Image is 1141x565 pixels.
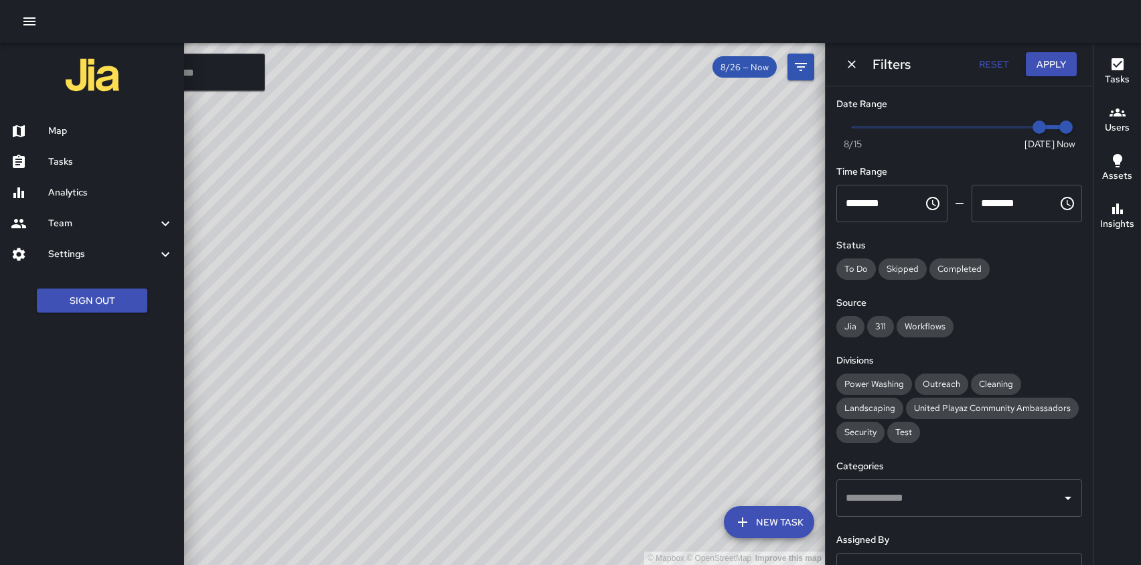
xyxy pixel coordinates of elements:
[867,321,894,332] span: 311
[929,263,990,274] span: Completed
[37,289,147,313] button: Sign Out
[1026,52,1077,77] button: Apply
[724,506,814,538] button: New Task
[48,124,173,139] h6: Map
[1054,190,1081,217] button: Choose time, selected time is 11:59 PM
[1057,137,1075,151] span: Now
[897,321,954,332] span: Workflows
[879,263,927,274] span: Skipped
[1105,72,1130,87] h6: Tasks
[1059,489,1077,507] button: Open
[48,247,157,262] h6: Settings
[872,54,911,75] h6: Filters
[836,165,1082,179] h6: Time Range
[972,52,1015,77] button: Reset
[1024,137,1055,151] span: [DATE]
[915,378,968,390] span: Outreach
[971,378,1021,390] span: Cleaning
[887,426,920,438] span: Test
[836,402,903,414] span: Landscaping
[66,48,119,102] img: jia-logo
[48,155,173,169] h6: Tasks
[836,353,1082,368] h6: Divisions
[1105,120,1130,135] h6: Users
[836,378,912,390] span: Power Washing
[919,190,946,217] button: Choose time, selected time is 12:00 AM
[842,54,862,74] button: Dismiss
[844,137,862,151] span: 8/15
[836,263,876,274] span: To Do
[1102,169,1132,183] h6: Assets
[836,459,1082,474] h6: Categories
[836,321,864,332] span: Jia
[48,216,157,231] h6: Team
[836,97,1082,112] h6: Date Range
[906,402,1079,414] span: United Playaz Community Ambassadors
[1100,217,1134,232] h6: Insights
[836,533,1082,548] h6: Assigned By
[48,185,173,200] h6: Analytics
[836,296,1082,311] h6: Source
[836,238,1082,253] h6: Status
[836,426,885,438] span: Security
